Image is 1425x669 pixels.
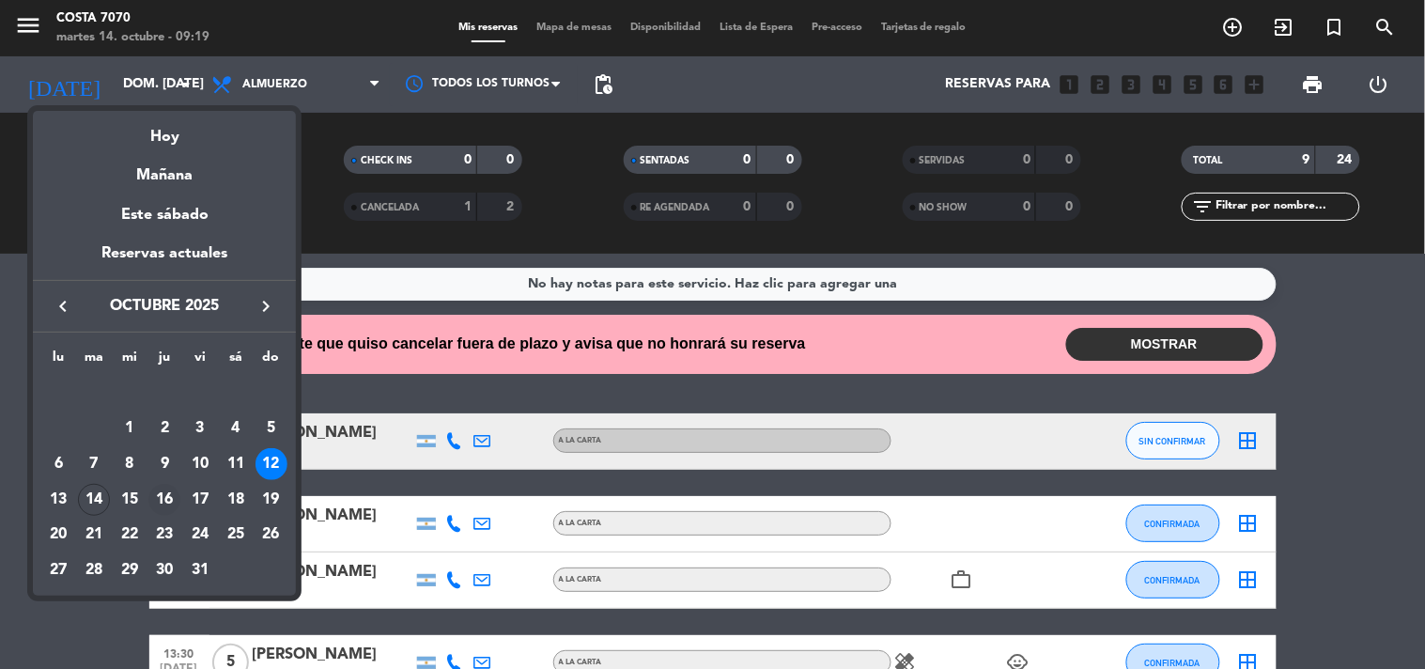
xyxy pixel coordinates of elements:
[220,412,252,444] div: 4
[76,552,112,588] td: 28 de octubre de 2025
[33,189,296,241] div: Este sábado
[147,517,183,552] td: 23 de octubre de 2025
[147,347,183,376] th: jueves
[52,295,74,318] i: keyboard_arrow_left
[147,482,183,518] td: 16 de octubre de 2025
[182,446,218,482] td: 10 de octubre de 2025
[147,446,183,482] td: 9 de octubre de 2025
[40,376,288,412] td: OCT.
[184,484,216,516] div: 17
[80,294,249,319] span: octubre 2025
[114,554,146,586] div: 29
[255,295,277,318] i: keyboard_arrow_right
[42,484,74,516] div: 13
[148,554,180,586] div: 30
[78,448,110,480] div: 7
[148,484,180,516] div: 16
[114,484,146,516] div: 15
[254,347,289,376] th: domingo
[220,448,252,480] div: 11
[254,517,289,552] td: 26 de octubre de 2025
[218,517,254,552] td: 25 de octubre de 2025
[218,446,254,482] td: 11 de octubre de 2025
[184,519,216,551] div: 24
[256,519,287,551] div: 26
[112,446,147,482] td: 8 de octubre de 2025
[46,294,80,319] button: keyboard_arrow_left
[33,241,296,280] div: Reservas actuales
[249,294,283,319] button: keyboard_arrow_right
[220,519,252,551] div: 25
[114,519,146,551] div: 22
[182,552,218,588] td: 31 de octubre de 2025
[147,552,183,588] td: 30 de octubre de 2025
[78,554,110,586] div: 28
[112,347,147,376] th: miércoles
[76,446,112,482] td: 7 de octubre de 2025
[40,446,76,482] td: 6 de octubre de 2025
[147,411,183,446] td: 2 de octubre de 2025
[182,347,218,376] th: viernes
[33,111,296,149] div: Hoy
[76,517,112,552] td: 21 de octubre de 2025
[184,448,216,480] div: 10
[184,412,216,444] div: 3
[148,412,180,444] div: 2
[254,446,289,482] td: 12 de octubre de 2025
[78,519,110,551] div: 21
[112,482,147,518] td: 15 de octubre de 2025
[42,554,74,586] div: 27
[254,411,289,446] td: 5 de octubre de 2025
[42,448,74,480] div: 6
[148,519,180,551] div: 23
[218,347,254,376] th: sábado
[256,484,287,516] div: 19
[114,412,146,444] div: 1
[182,517,218,552] td: 24 de octubre de 2025
[40,347,76,376] th: lunes
[148,448,180,480] div: 9
[112,411,147,446] td: 1 de octubre de 2025
[40,552,76,588] td: 27 de octubre de 2025
[78,484,110,516] div: 14
[254,482,289,518] td: 19 de octubre de 2025
[40,482,76,518] td: 13 de octubre de 2025
[112,552,147,588] td: 29 de octubre de 2025
[114,448,146,480] div: 8
[182,411,218,446] td: 3 de octubre de 2025
[218,411,254,446] td: 4 de octubre de 2025
[182,482,218,518] td: 17 de octubre de 2025
[112,517,147,552] td: 22 de octubre de 2025
[218,482,254,518] td: 18 de octubre de 2025
[220,484,252,516] div: 18
[256,448,287,480] div: 12
[42,519,74,551] div: 20
[76,482,112,518] td: 14 de octubre de 2025
[33,149,296,188] div: Mañana
[256,412,287,444] div: 5
[76,347,112,376] th: martes
[40,517,76,552] td: 20 de octubre de 2025
[184,554,216,586] div: 31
